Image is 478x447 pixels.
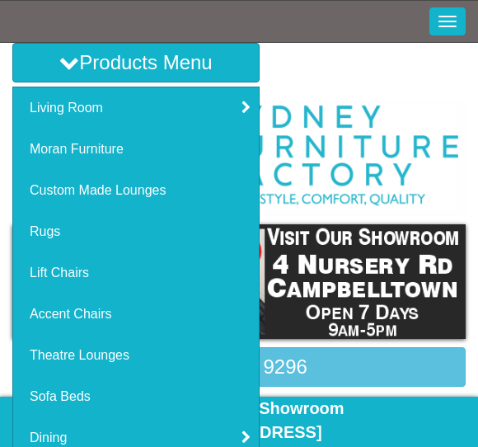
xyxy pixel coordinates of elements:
button: Products Menu [12,43,260,82]
a: Lift Chairs [13,252,259,294]
a: Accent Chairs [13,294,259,335]
a: Sofa Beds [13,376,259,417]
a: Custom Made Lounges [13,170,259,211]
a: Theatre Lounges [13,335,259,376]
a: Moran Furniture [13,129,259,170]
a: Living Room [13,87,259,129]
a: Rugs [13,211,259,252]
